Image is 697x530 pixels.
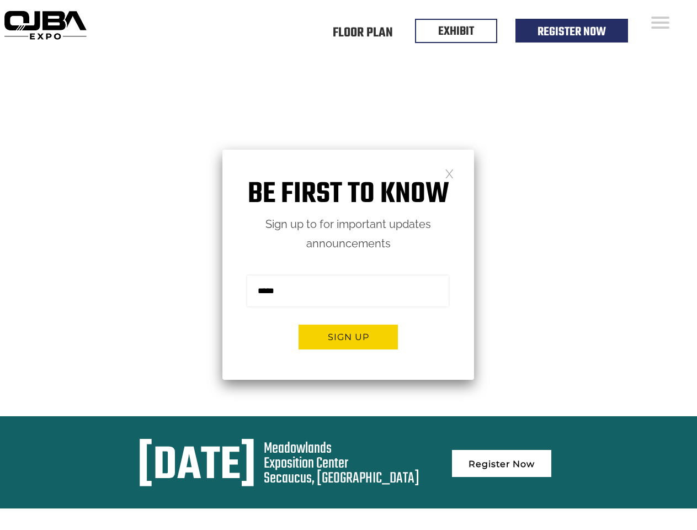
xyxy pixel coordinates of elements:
[222,177,474,212] h1: Be first to know
[264,441,419,486] div: Meadowlands Exposition Center Secaucus, [GEOGRAPHIC_DATA]
[137,441,256,492] div: [DATE]
[452,450,551,477] a: Register Now
[299,325,398,349] button: Sign up
[222,215,474,253] p: Sign up to for important updates announcements
[445,168,454,178] a: Close
[438,22,474,41] a: EXHIBIT
[538,23,606,41] a: Register Now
